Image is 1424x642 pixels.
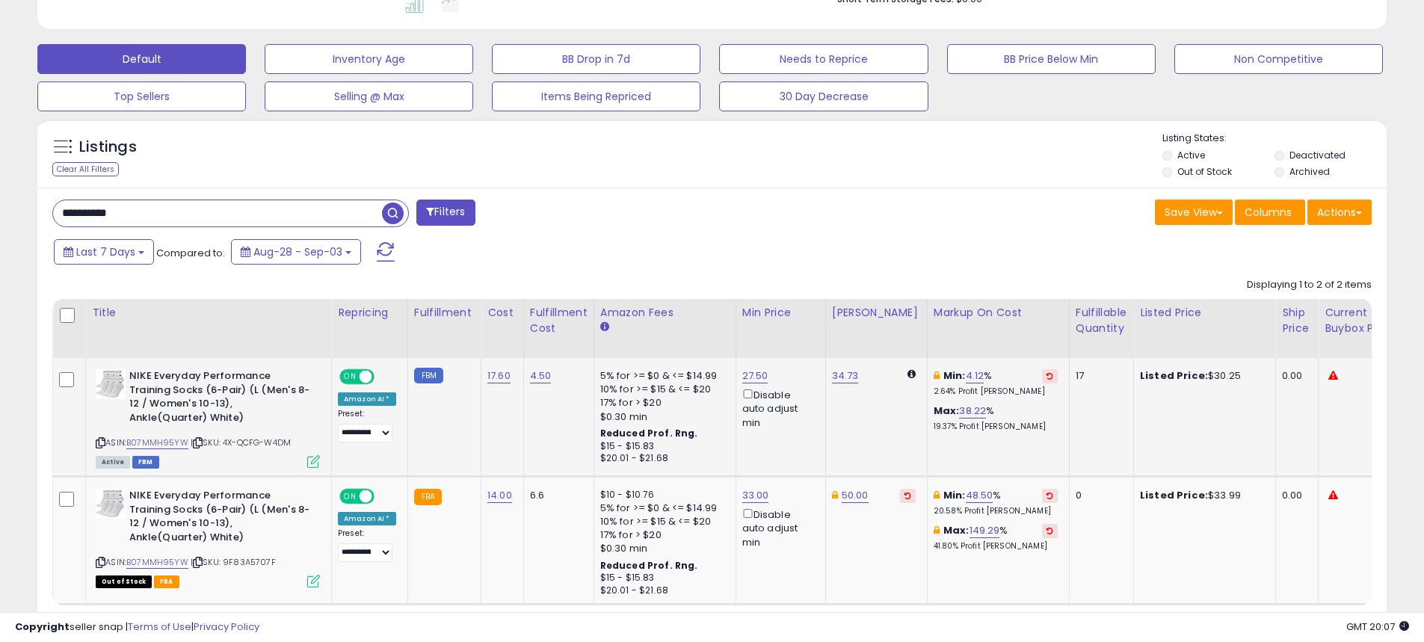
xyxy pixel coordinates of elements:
span: 2025-09-11 20:07 GMT [1346,620,1409,634]
button: BB Drop in 7d [492,44,700,74]
a: 50.00 [842,488,869,503]
div: 17 [1076,369,1122,383]
b: Reduced Prof. Rng. [600,559,698,572]
span: FBM [132,456,159,469]
b: Max: [943,523,970,537]
div: [PERSON_NAME] [832,305,921,321]
button: BB Price Below Min [947,44,1156,74]
a: B07MMH95YW [126,436,188,449]
div: $0.30 min [600,410,724,424]
a: 27.50 [742,368,768,383]
div: 10% for >= $15 & <= $20 [600,515,724,528]
span: All listings that are currently out of stock and unavailable for purchase on Amazon [96,575,152,588]
small: FBM [414,368,443,383]
div: 17% for > $20 [600,528,724,542]
a: 4.12 [966,368,984,383]
b: Reduced Prof. Rng. [600,427,698,439]
div: 5% for >= $0 & <= $14.99 [600,369,724,383]
button: Items Being Repriced [492,81,700,111]
button: Columns [1235,200,1305,225]
th: The percentage added to the cost of goods (COGS) that forms the calculator for Min & Max prices. [927,299,1069,358]
b: Max: [934,404,960,418]
strong: Copyright [15,620,70,634]
p: 2.64% Profit [PERSON_NAME] [934,386,1058,397]
a: 48.50 [966,488,993,503]
label: Archived [1289,165,1330,178]
div: Amazon AI * [338,512,396,525]
small: FBA [414,489,442,505]
button: Non Competitive [1174,44,1383,74]
label: Active [1177,149,1205,161]
b: NIKE Everyday Performance Training Socks (6-Pair) (L (Men's 8-12 / Women's 10-13), Ankle(Quarter)... [129,489,311,548]
button: Last 7 Days [54,239,154,265]
div: Ship Price [1282,305,1312,336]
img: 418ogZf8ZYL._SL40_.jpg [96,369,126,399]
div: % [934,369,1058,397]
div: % [934,524,1058,552]
div: $30.25 [1140,369,1264,383]
label: Deactivated [1289,149,1346,161]
div: Listed Price [1140,305,1269,321]
a: 14.00 [487,488,512,503]
div: Fulfillment Cost [530,305,588,336]
button: Save View [1155,200,1233,225]
span: | SKU: 4X-QCFG-W4DM [191,436,291,448]
a: 17.60 [487,368,511,383]
b: Listed Price: [1140,368,1208,383]
label: Out of Stock [1177,165,1232,178]
div: Fulfillment [414,305,475,321]
div: $33.99 [1140,489,1264,502]
div: Current Buybox Price [1325,305,1402,336]
button: Top Sellers [37,81,246,111]
span: | SKU: 9F83A5707F [191,556,276,568]
span: Columns [1245,205,1292,220]
a: B07MMH95YW [126,556,188,569]
span: ON [341,490,360,503]
a: 33.00 [742,488,769,503]
div: Disable auto adjust min [742,386,814,430]
div: % [934,489,1058,516]
div: 5% for >= $0 & <= $14.99 [600,501,724,515]
div: $10 - $10.76 [600,489,724,501]
div: seller snap | | [15,620,259,635]
a: Privacy Policy [194,620,259,634]
div: $20.01 - $21.68 [600,452,724,465]
p: 19.37% Profit [PERSON_NAME] [934,422,1058,432]
p: 20.58% Profit [PERSON_NAME] [934,506,1058,516]
div: % [934,404,1058,432]
button: Actions [1307,200,1372,225]
div: Disable auto adjust min [742,506,814,549]
h5: Listings [79,137,137,158]
div: $15 - $15.83 [600,572,724,584]
div: 6.6 [530,489,582,502]
div: Title [92,305,325,321]
a: 38.22 [959,404,986,419]
i: Revert to store-level Min Markup [1047,372,1053,380]
button: Aug-28 - Sep-03 [231,239,361,265]
div: Markup on Cost [934,305,1063,321]
div: Preset: [338,409,396,442]
img: 418ogZf8ZYL._SL40_.jpg [96,489,126,519]
div: ASIN: [96,369,320,466]
span: All listings currently available for purchase on Amazon [96,456,130,469]
div: Cost [487,305,517,321]
b: Min: [943,488,966,502]
button: Needs to Reprice [719,44,928,74]
small: Amazon Fees. [600,321,609,334]
div: 0.00 [1282,369,1307,383]
span: OFF [372,490,396,503]
button: Default [37,44,246,74]
b: NIKE Everyday Performance Training Socks (6-Pair) (L (Men's 8-12 / Women's 10-13), Ankle(Quarter)... [129,369,311,428]
a: 149.29 [970,523,1000,538]
div: 0.00 [1282,489,1307,502]
div: 0 [1076,489,1122,502]
div: Preset: [338,528,396,562]
div: 17% for > $20 [600,396,724,410]
a: Terms of Use [128,620,191,634]
div: Repricing [338,305,401,321]
div: $15 - $15.83 [600,440,724,453]
span: Aug-28 - Sep-03 [253,244,342,259]
button: Inventory Age [265,44,473,74]
button: Selling @ Max [265,81,473,111]
span: Compared to: [156,246,225,260]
